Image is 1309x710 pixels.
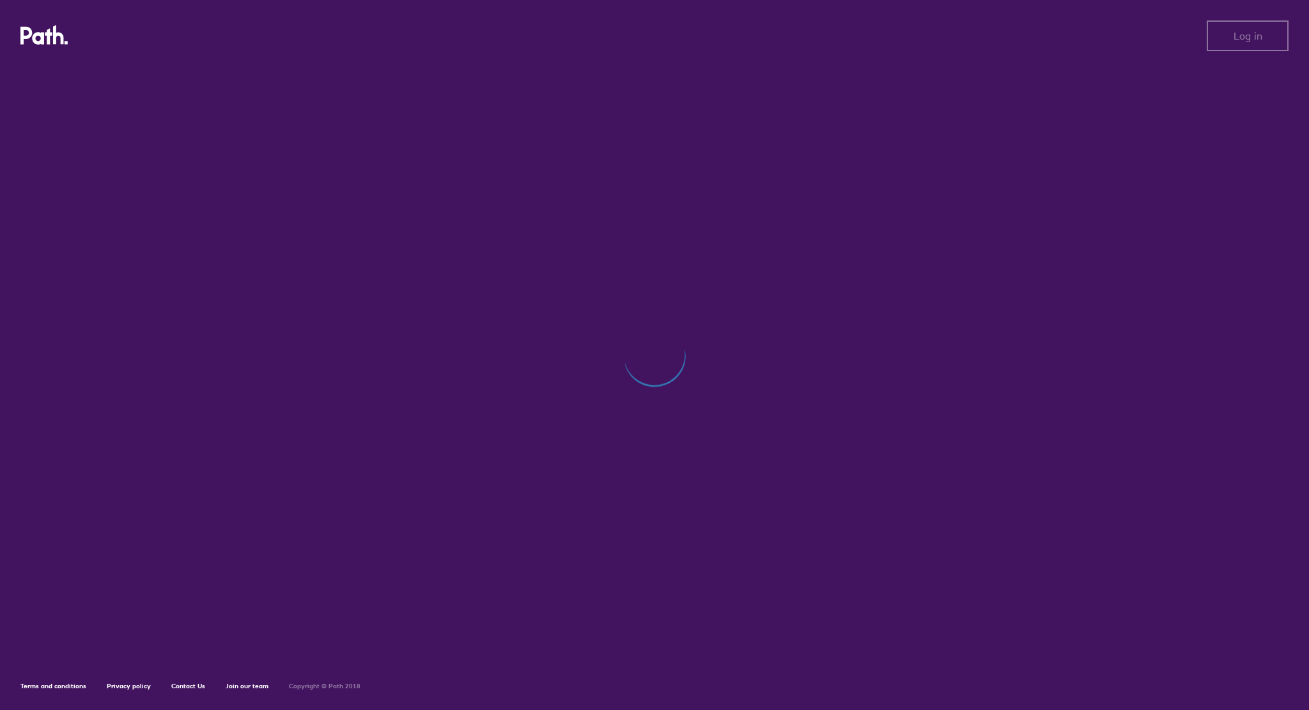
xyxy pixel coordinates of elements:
[226,682,268,690] a: Join our team
[20,682,86,690] a: Terms and conditions
[1234,30,1262,42] span: Log in
[107,682,151,690] a: Privacy policy
[1207,20,1289,51] button: Log in
[171,682,205,690] a: Contact Us
[289,683,360,690] h6: Copyright © Path 2018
